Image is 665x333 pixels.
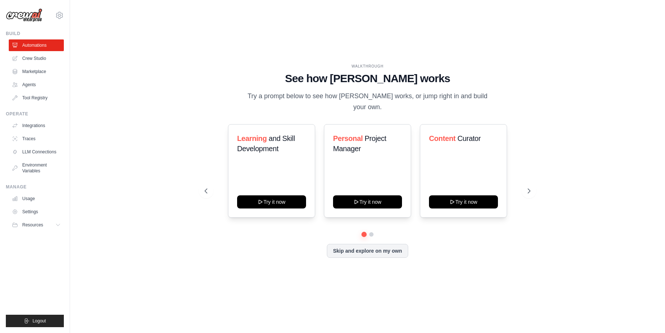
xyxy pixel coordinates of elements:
a: Environment Variables [9,159,64,177]
button: Logout [6,315,64,327]
a: Automations [9,39,64,51]
a: Settings [9,206,64,218]
a: Traces [9,133,64,145]
span: Personal [333,134,363,142]
span: Content [429,134,456,142]
button: Skip and explore on my own [327,244,408,258]
span: Logout [32,318,46,324]
button: Try it now [429,195,498,208]
div: Build [6,31,64,37]
span: Learning [237,134,267,142]
span: and Skill Development [237,134,295,153]
div: WALKTHROUGH [205,64,530,69]
button: Resources [9,219,64,231]
a: Tool Registry [9,92,64,104]
img: Logo [6,8,42,22]
a: Marketplace [9,66,64,77]
p: Try a prompt below to see how [PERSON_NAME] works, or jump right in and build your own. [245,91,490,112]
h1: See how [PERSON_NAME] works [205,72,530,85]
a: Agents [9,79,64,91]
button: Try it now [237,195,306,208]
div: Operate [6,111,64,117]
span: Resources [22,222,43,228]
div: Manage [6,184,64,190]
button: Try it now [333,195,402,208]
a: Integrations [9,120,64,131]
span: Curator [457,134,481,142]
a: Usage [9,193,64,204]
a: Crew Studio [9,53,64,64]
a: LLM Connections [9,146,64,158]
span: Project Manager [333,134,386,153]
